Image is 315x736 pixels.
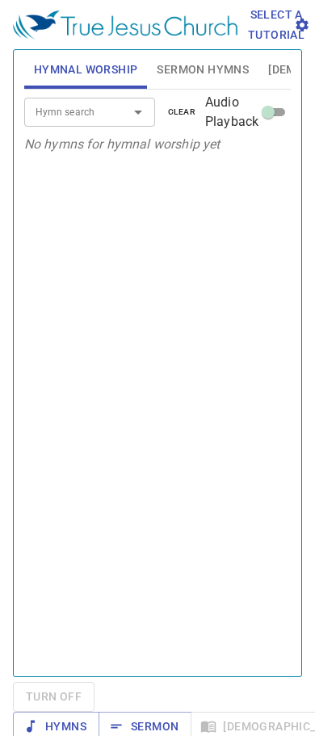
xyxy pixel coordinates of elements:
button: Open [127,101,149,123]
span: clear [168,105,196,119]
span: Hymnal Worship [34,60,138,80]
button: clear [158,102,206,122]
span: Sermon Hymns [157,60,249,80]
span: Audio Playback [205,93,258,132]
img: True Jesus Church [13,10,237,40]
span: Select a tutorial [257,5,296,44]
i: No hymns for hymnal worship yet [24,136,220,152]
